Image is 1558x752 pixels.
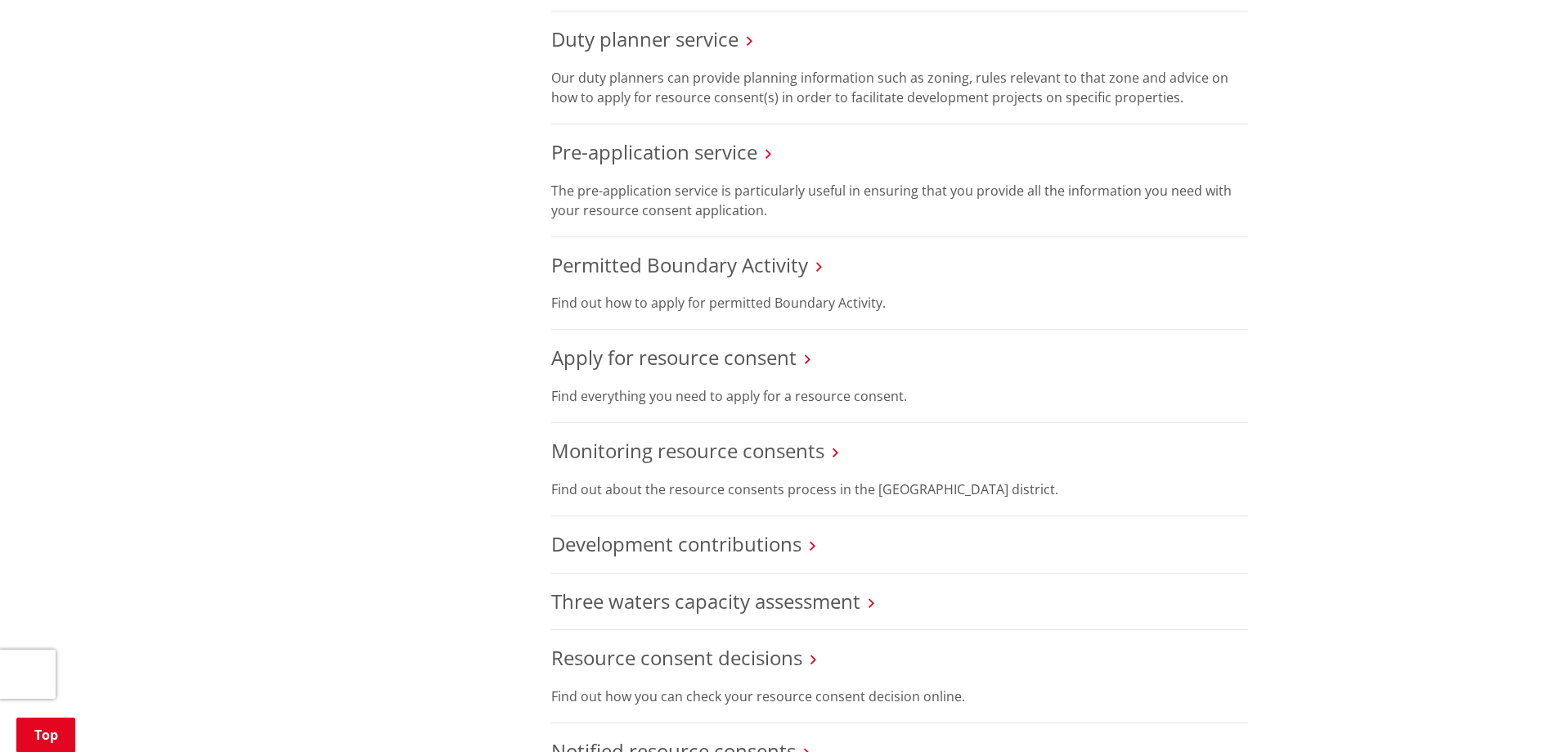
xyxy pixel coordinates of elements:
a: Top [16,718,75,752]
a: Development contributions [551,530,801,557]
a: Pre-application service [551,138,757,165]
a: Permitted Boundary Activity [551,251,808,278]
p: Find out how to apply for permitted Boundary Activity. [551,293,1248,313]
p: Find everything you need to apply for a resource consent. [551,386,1248,406]
p: Find out about the resource consents process in the [GEOGRAPHIC_DATA] district. [551,480,1248,499]
iframe: Messenger Launcher [1483,683,1542,742]
p: Find out how you can check your resource consent decision online. [551,687,1248,706]
p: Our duty planners can provide planning information such as zoning, rules relevant to that zone an... [551,68,1248,107]
a: Resource consent decisions [551,644,802,671]
p: The pre-application service is particularly useful in ensuring that you provide all the informati... [551,181,1248,220]
a: Monitoring resource consents [551,437,824,464]
a: Three waters capacity assessment [551,588,860,615]
a: Duty planner service [551,25,739,52]
a: Apply for resource consent [551,344,797,371]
